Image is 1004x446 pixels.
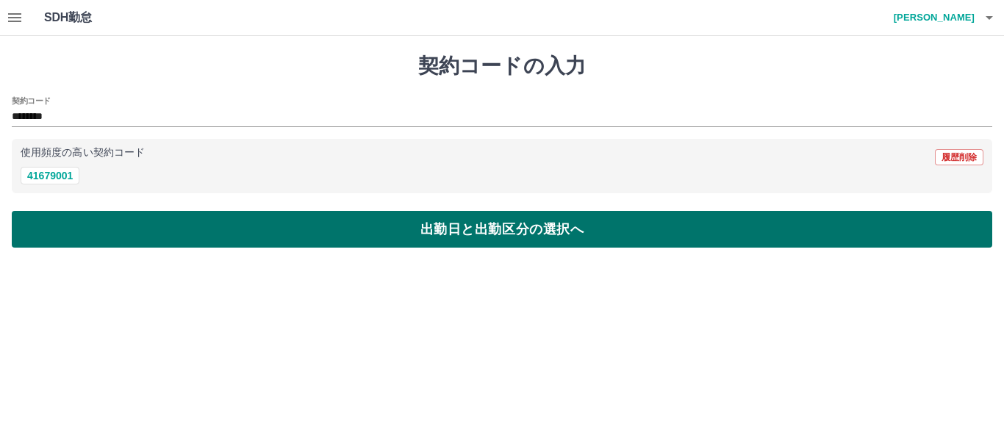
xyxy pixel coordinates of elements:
button: 出勤日と出勤区分の選択へ [12,211,992,248]
h1: 契約コードの入力 [12,54,992,79]
button: 41679001 [21,167,79,184]
p: 使用頻度の高い契約コード [21,148,145,158]
button: 履歴削除 [935,149,983,165]
h2: 契約コード [12,95,51,107]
